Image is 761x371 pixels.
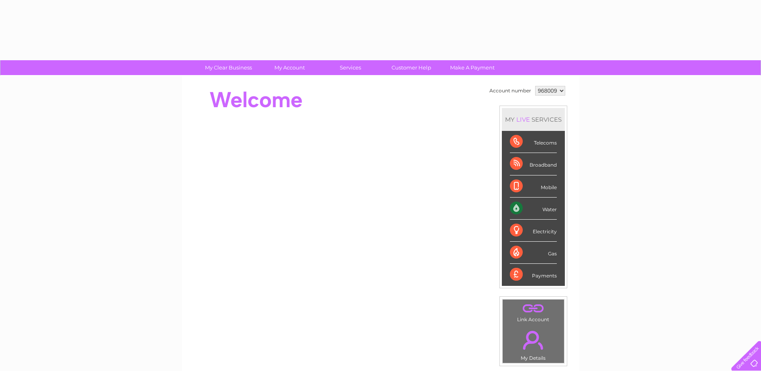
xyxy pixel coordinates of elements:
[510,198,557,220] div: Water
[439,60,505,75] a: Make A Payment
[510,131,557,153] div: Telecoms
[317,60,384,75] a: Services
[510,220,557,242] div: Electricity
[502,299,564,324] td: Link Account
[195,60,262,75] a: My Clear Business
[510,264,557,285] div: Payments
[505,326,562,354] a: .
[510,242,557,264] div: Gas
[510,153,557,175] div: Broadband
[378,60,444,75] a: Customer Help
[256,60,323,75] a: My Account
[515,116,532,123] div: LIVE
[505,302,562,316] a: .
[510,175,557,198] div: Mobile
[502,324,564,363] td: My Details
[502,108,565,131] div: MY SERVICES
[487,84,533,98] td: Account number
